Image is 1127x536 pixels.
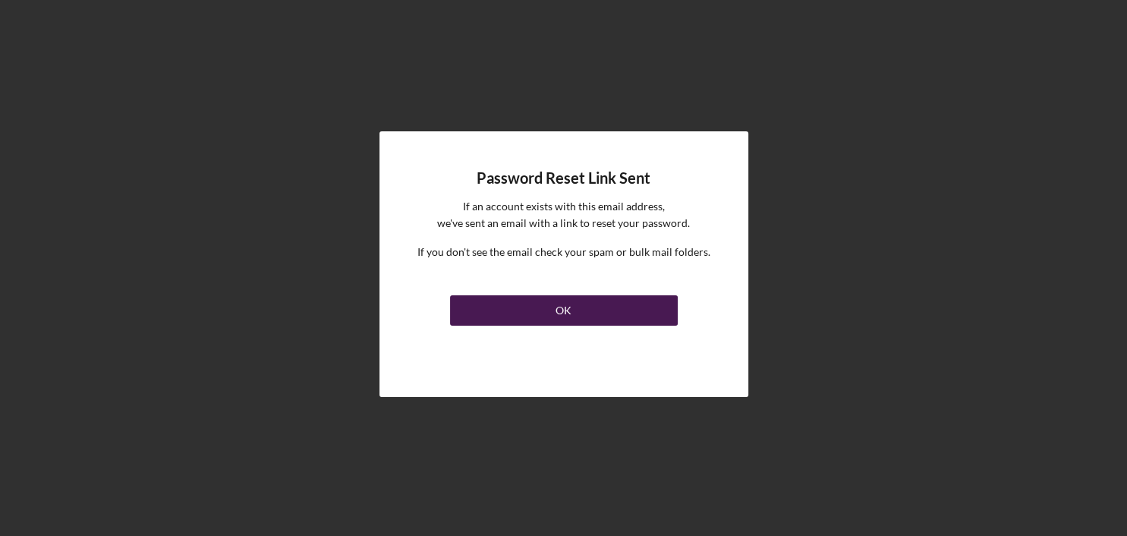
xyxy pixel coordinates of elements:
button: OK [450,295,678,326]
div: OK [556,295,571,326]
a: OK [450,289,678,326]
p: If an account exists with this email address, we've sent an email with a link to reset your passw... [437,198,690,232]
p: If you don't see the email check your spam or bulk mail folders. [417,244,710,260]
h4: Password Reset Link Sent [477,169,650,187]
